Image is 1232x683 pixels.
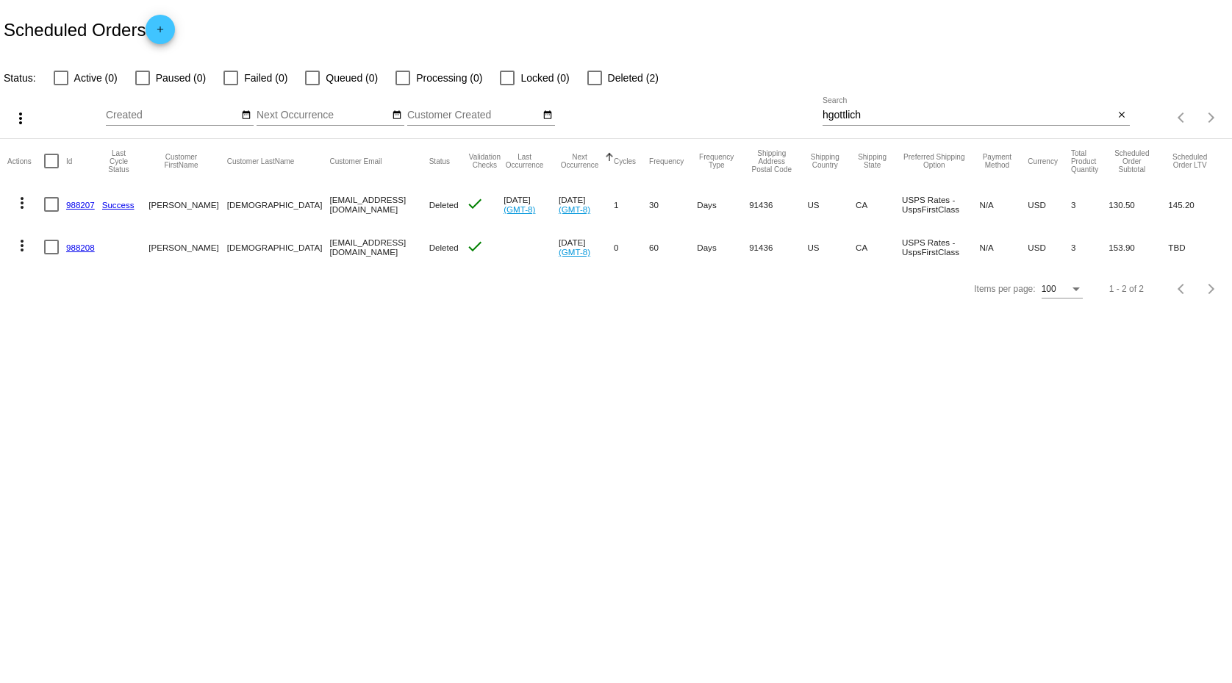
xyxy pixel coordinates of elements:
[13,194,31,212] mat-icon: more_vert
[257,110,389,121] input: Next Occurrence
[1071,226,1109,268] mat-cell: 3
[856,183,902,226] mat-cell: CA
[1197,274,1226,304] button: Next page
[1168,226,1225,268] mat-cell: TBD
[12,110,29,127] mat-icon: more_vert
[1028,183,1071,226] mat-cell: USD
[156,69,206,87] span: Paused (0)
[407,110,540,121] input: Customer Created
[1167,274,1197,304] button: Previous page
[429,157,450,165] button: Change sorting for Status
[1071,139,1109,183] mat-header-cell: Total Product Quantity
[1071,183,1109,226] mat-cell: 3
[329,157,382,165] button: Change sorting for CustomerEmail
[697,226,749,268] mat-cell: Days
[392,110,402,121] mat-icon: date_range
[807,153,842,169] button: Change sorting for ShippingCountry
[1168,153,1211,169] button: Change sorting for LifetimeValue
[1042,285,1083,295] mat-select: Items per page:
[856,226,902,268] mat-cell: CA
[151,24,169,42] mat-icon: add
[614,183,649,226] mat-cell: 1
[466,237,484,255] mat-icon: check
[807,226,856,268] mat-cell: US
[559,183,614,226] mat-cell: [DATE]
[614,157,636,165] button: Change sorting for Cycles
[559,247,590,257] a: (GMT-8)
[148,153,213,169] button: Change sorting for CustomerFirstName
[559,153,601,169] button: Change sorting for NextOccurrenceUtc
[74,69,118,87] span: Active (0)
[902,226,979,268] mat-cell: USPS Rates - UspsFirstClass
[649,226,697,268] mat-cell: 60
[66,243,95,252] a: 988208
[244,69,287,87] span: Failed (0)
[974,284,1035,294] div: Items per page:
[1117,110,1127,121] mat-icon: close
[4,72,36,84] span: Status:
[980,183,1028,226] mat-cell: N/A
[1028,226,1071,268] mat-cell: USD
[749,183,807,226] mat-cell: 91436
[102,200,135,210] a: Success
[416,69,482,87] span: Processing (0)
[429,200,459,210] span: Deleted
[102,149,136,174] button: Change sorting for LastProcessingCycleId
[429,243,459,252] span: Deleted
[1114,108,1130,124] button: Clear
[329,183,429,226] mat-cell: [EMAIL_ADDRESS][DOMAIN_NAME]
[1167,103,1197,132] button: Previous page
[1197,103,1226,132] button: Next page
[649,183,697,226] mat-cell: 30
[749,149,794,174] button: Change sorting for ShippingPostcode
[504,204,535,214] a: (GMT-8)
[13,237,31,254] mat-icon: more_vert
[1042,284,1056,294] span: 100
[980,153,1015,169] button: Change sorting for PaymentMethod.Type
[7,139,44,183] mat-header-cell: Actions
[227,226,330,268] mat-cell: [DEMOGRAPHIC_DATA]
[241,110,251,121] mat-icon: date_range
[608,69,659,87] span: Deleted (2)
[697,153,736,169] button: Change sorting for FrequencyType
[1109,284,1144,294] div: 1 - 2 of 2
[1109,149,1155,174] button: Change sorting for Subtotal
[559,204,590,214] a: (GMT-8)
[66,200,95,210] a: 988207
[856,153,889,169] button: Change sorting for ShippingState
[559,226,614,268] mat-cell: [DATE]
[329,226,429,268] mat-cell: [EMAIL_ADDRESS][DOMAIN_NAME]
[902,183,979,226] mat-cell: USPS Rates - UspsFirstClass
[148,226,226,268] mat-cell: [PERSON_NAME]
[1109,183,1168,226] mat-cell: 130.50
[4,15,175,44] h2: Scheduled Orders
[504,183,559,226] mat-cell: [DATE]
[227,157,295,165] button: Change sorting for CustomerLastName
[902,153,966,169] button: Change sorting for PreferredShippingOption
[326,69,378,87] span: Queued (0)
[980,226,1028,268] mat-cell: N/A
[542,110,553,121] mat-icon: date_range
[649,157,684,165] button: Change sorting for Frequency
[106,110,238,121] input: Created
[1109,226,1168,268] mat-cell: 153.90
[823,110,1114,121] input: Search
[520,69,569,87] span: Locked (0)
[1028,157,1058,165] button: Change sorting for CurrencyIso
[807,183,856,226] mat-cell: US
[466,195,484,212] mat-icon: check
[227,183,330,226] mat-cell: [DEMOGRAPHIC_DATA]
[697,183,749,226] mat-cell: Days
[466,139,504,183] mat-header-cell: Validation Checks
[66,157,72,165] button: Change sorting for Id
[614,226,649,268] mat-cell: 0
[504,153,545,169] button: Change sorting for LastOccurrenceUtc
[148,183,226,226] mat-cell: [PERSON_NAME]
[749,226,807,268] mat-cell: 91436
[1168,183,1225,226] mat-cell: 145.20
